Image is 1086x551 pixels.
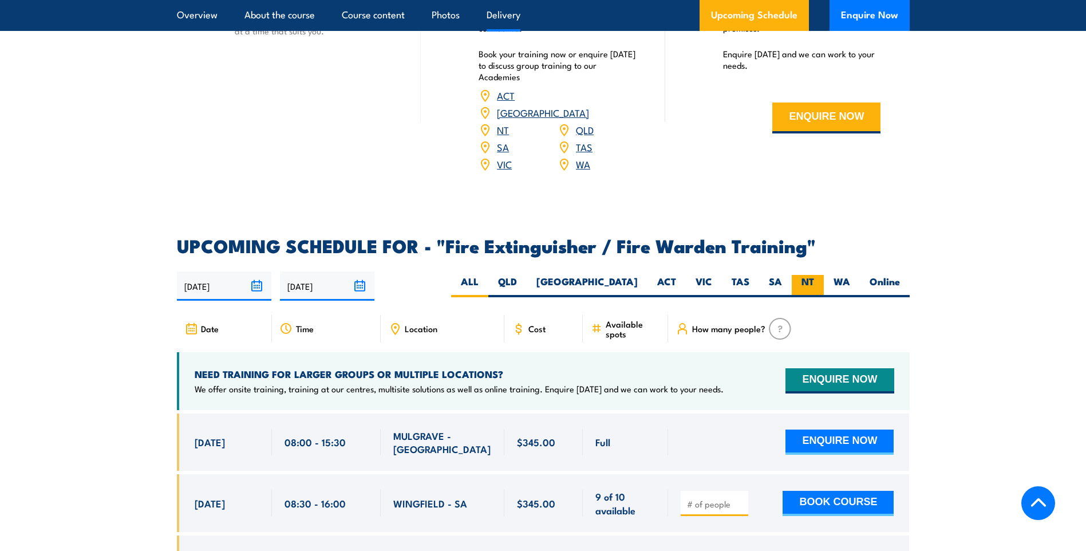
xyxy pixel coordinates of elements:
[783,491,894,516] button: BOOK COURSE
[195,435,225,448] span: [DATE]
[527,275,647,297] label: [GEOGRAPHIC_DATA]
[497,123,509,136] a: NT
[393,429,492,456] span: MULGRAVE - [GEOGRAPHIC_DATA]
[497,140,509,154] a: SA
[405,324,437,333] span: Location
[647,275,686,297] label: ACT
[528,324,546,333] span: Cost
[177,271,271,301] input: From date
[576,140,593,154] a: TAS
[722,275,759,297] label: TAS
[517,435,555,448] span: $345.00
[497,157,512,171] a: VIC
[686,275,722,297] label: VIC
[759,275,792,297] label: SA
[280,271,374,301] input: To date
[497,105,589,119] a: [GEOGRAPHIC_DATA]
[860,275,910,297] label: Online
[723,48,881,71] p: Enquire [DATE] and we can work to your needs.
[195,497,225,510] span: [DATE]
[451,275,488,297] label: ALL
[687,498,744,510] input: # of people
[785,368,894,393] button: ENQUIRE NOW
[195,368,724,380] h4: NEED TRAINING FOR LARGER GROUPS OR MULTIPLE LOCATIONS?
[517,497,555,510] span: $345.00
[785,430,894,455] button: ENQUIRE NOW
[576,157,590,171] a: WA
[692,324,765,333] span: How many people?
[772,103,880,133] button: ENQUIRE NOW
[595,490,655,517] span: 9 of 10 available
[195,383,724,395] p: We offer onsite training, training at our centres, multisite solutions as well as online training...
[177,237,910,253] h2: UPCOMING SCHEDULE FOR - "Fire Extinguisher / Fire Warden Training"
[393,497,467,510] span: WINGFIELD - SA
[606,319,660,339] span: Available spots
[201,324,219,333] span: Date
[824,275,860,297] label: WA
[792,275,824,297] label: NT
[285,497,346,510] span: 08:30 - 16:00
[576,123,594,136] a: QLD
[595,435,610,448] span: Full
[479,48,637,82] p: Book your training now or enquire [DATE] to discuss group training to our Academies
[296,324,314,333] span: Time
[488,275,527,297] label: QLD
[285,435,346,448] span: 08:00 - 15:30
[497,88,515,102] a: ACT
